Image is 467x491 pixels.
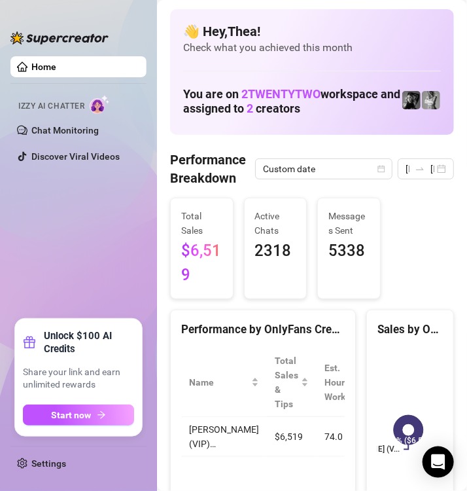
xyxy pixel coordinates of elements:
span: calendar [377,165,385,173]
td: 74.0 h [317,417,374,457]
span: 2 [247,101,253,115]
input: End date [430,162,434,176]
h1: You are on workspace and assigned to creators [183,87,402,116]
span: Share your link and earn unlimited rewards [23,366,134,391]
td: [PERSON_NAME] (VIP)… [181,417,267,457]
span: Total Sales & Tips [275,354,298,411]
div: Sales by OnlyFans Creator [377,321,443,338]
span: Izzy AI Chatter [18,100,84,113]
span: $6,519 [181,239,222,288]
a: Discover Viral Videos [31,151,120,162]
h4: 👋 Hey, Thea ! [183,22,441,41]
span: 2318 [255,239,296,264]
div: Est. Hours Worked [324,361,356,404]
th: Total Sales & Tips [267,348,317,417]
span: gift [23,336,36,349]
img: Kennedy (VIP) [402,91,421,109]
span: arrow-right [97,410,106,420]
div: Performance by OnlyFans Creator [181,321,345,338]
button: Start nowarrow-right [23,405,134,426]
strong: Unlock $100 AI Credits [44,329,134,355]
img: AI Chatter [90,95,110,114]
td: $6,519 [267,417,317,457]
span: Messages Sent [328,209,370,238]
span: 5338 [328,239,370,264]
th: Name [181,348,267,417]
span: Total Sales [181,209,222,238]
span: Name [189,375,249,390]
div: Open Intercom Messenger [423,446,454,478]
img: Kennedy (Free) [422,91,440,109]
input: Start date [406,162,409,176]
img: logo-BBDzfeDw.svg [10,31,109,45]
span: to [415,164,425,174]
span: 2TWENTYTWO [241,87,320,101]
span: Check what you achieved this month [183,41,441,55]
h4: Performance Breakdown [170,151,255,187]
span: swap-right [415,164,425,174]
span: Start now [52,410,92,420]
a: Chat Monitoring [31,125,99,136]
a: Home [31,62,56,72]
span: Custom date [263,159,385,179]
span: Active Chats [255,209,296,238]
a: Settings [31,458,66,469]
